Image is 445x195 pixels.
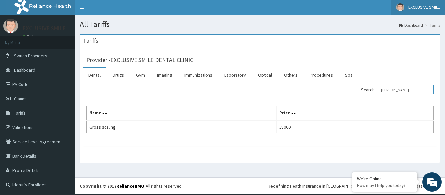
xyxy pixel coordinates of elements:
h3: Provider - EXCLUSIVE SMILE DENTAL CLINIC [86,57,193,63]
a: Laboratory [219,68,251,82]
li: Tariffs [423,22,440,28]
span: Dashboard [14,67,35,73]
td: 18000 [277,121,434,133]
p: EXCLUSIVE SMILE [23,25,65,31]
span: We're online! [38,57,90,123]
a: Dental [83,68,106,82]
div: Minimize live chat window [107,3,122,19]
td: Gross scaling [87,121,277,133]
th: Price [277,106,434,121]
img: d_794563401_company_1708531726252_794563401 [12,33,26,49]
div: Domain Overview [25,38,58,43]
span: Tariffs [14,110,26,116]
label: Search: [361,85,434,94]
div: Redefining Heath Insurance in [GEOGRAPHIC_DATA] using Telemedicine and Data Science! [268,183,440,189]
h1: All Tariffs [80,20,440,29]
h3: Tariffs [83,38,98,44]
img: User Image [3,19,18,33]
img: tab_domain_overview_orange.svg [18,38,23,43]
a: Immunizations [179,68,218,82]
span: Switch Providers [14,53,47,59]
a: Optical [253,68,277,82]
span: EXCLUSIVE SMILE [408,4,440,10]
div: Chat with us now [34,36,109,45]
div: We're Online! [357,176,412,182]
a: Dashboard [399,22,423,28]
img: tab_keywords_by_traffic_grey.svg [65,38,70,43]
a: Imaging [152,68,178,82]
div: Domain: [DOMAIN_NAME] [17,17,72,22]
img: logo_orange.svg [10,10,16,16]
div: v 4.0.25 [18,10,32,16]
a: Online [23,35,38,39]
div: Keywords by Traffic [72,38,110,43]
img: website_grey.svg [10,17,16,22]
a: Procedures [305,68,338,82]
a: Others [279,68,303,82]
input: Search: [378,85,434,94]
a: Drugs [108,68,129,82]
p: How may I help you today? [357,183,412,188]
a: RelianceHMO [116,183,144,189]
a: Spa [340,68,358,82]
strong: Copyright © 2017 . [80,183,146,189]
span: Claims [14,96,27,102]
footer: All rights reserved. [75,177,445,194]
th: Name [87,106,277,121]
a: Gym [131,68,150,82]
img: User Image [396,3,404,11]
textarea: Type your message and hit 'Enter' [3,128,124,150]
